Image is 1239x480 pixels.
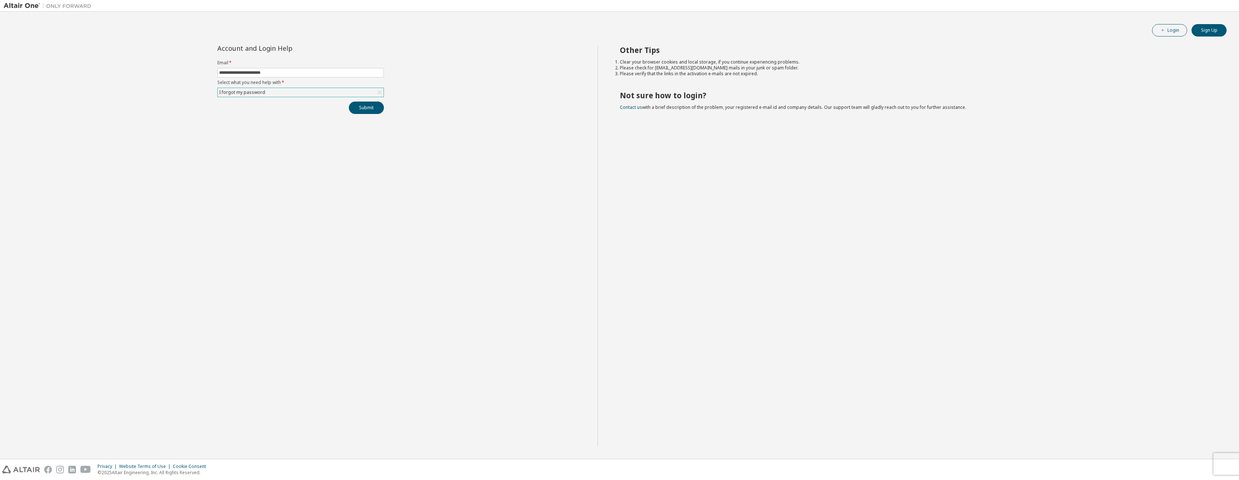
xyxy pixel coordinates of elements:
img: youtube.svg [80,466,91,473]
div: I forgot my password [218,88,384,97]
label: Select what you need help with [217,80,384,85]
h2: Not sure how to login? [620,91,1214,100]
div: Account and Login Help [217,45,351,51]
button: Sign Up [1192,24,1227,37]
button: Submit [349,102,384,114]
li: Please check for [EMAIL_ADDRESS][DOMAIN_NAME] mails in your junk or spam folder. [620,65,1214,71]
img: Altair One [4,2,95,9]
img: linkedin.svg [68,466,76,473]
p: © 2025 Altair Engineering, Inc. All Rights Reserved. [98,469,210,476]
button: Login [1152,24,1187,37]
div: I forgot my password [218,88,266,96]
span: with a brief description of the problem, your registered e-mail id and company details. Our suppo... [620,104,966,110]
li: Please verify that the links in the activation e-mails are not expired. [620,71,1214,77]
a: Contact us [620,104,642,110]
h2: Other Tips [620,45,1214,55]
div: Cookie Consent [173,464,210,469]
img: instagram.svg [56,466,64,473]
div: Privacy [98,464,119,469]
img: altair_logo.svg [2,466,40,473]
label: Email [217,60,384,66]
img: facebook.svg [44,466,52,473]
li: Clear your browser cookies and local storage, if you continue experiencing problems. [620,59,1214,65]
div: Website Terms of Use [119,464,173,469]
